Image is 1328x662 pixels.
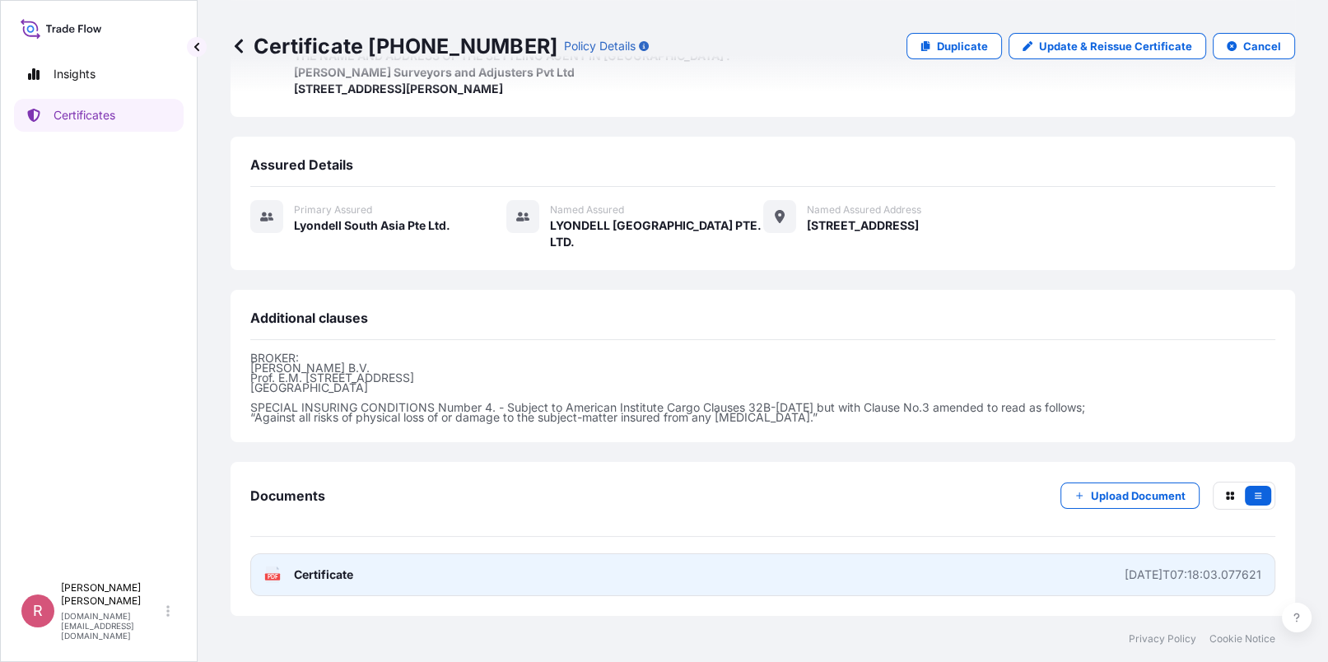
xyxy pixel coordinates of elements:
span: R [33,603,43,619]
p: Certificates [54,107,115,124]
a: Certificates [14,99,184,132]
span: Assured Details [250,156,353,173]
a: Insights [14,58,184,91]
p: [PERSON_NAME] [PERSON_NAME] [61,581,163,608]
p: [DOMAIN_NAME][EMAIL_ADDRESS][DOMAIN_NAME] [61,611,163,641]
span: Primary assured [294,203,372,217]
a: Duplicate [906,33,1002,59]
span: Additional clauses [250,310,368,326]
a: PDFCertificate[DATE]T07:18:03.077621 [250,553,1275,596]
span: [STREET_ADDRESS] [807,217,919,234]
button: Cancel [1213,33,1295,59]
text: PDF [268,574,278,580]
span: LYONDELL [GEOGRAPHIC_DATA] PTE. LTD. [550,217,762,250]
span: Documents [250,487,325,504]
p: Upload Document [1091,487,1186,504]
a: Privacy Policy [1129,632,1196,646]
button: Upload Document [1060,483,1200,509]
a: Cookie Notice [1209,632,1275,646]
span: Named Assured Address [807,203,921,217]
p: Update & Reissue Certificate [1039,38,1192,54]
p: Insights [54,66,96,82]
div: [DATE]T07:18:03.077621 [1125,566,1261,583]
p: Duplicate [937,38,988,54]
p: BROKER: [PERSON_NAME] B.V. Prof. E.M. [STREET_ADDRESS] [GEOGRAPHIC_DATA] SPECIAL INSURING CONDITI... [250,353,1275,422]
p: Certificate [PHONE_NUMBER] [231,33,557,59]
a: Update & Reissue Certificate [1009,33,1206,59]
p: Policy Details [564,38,636,54]
span: Named Assured [550,203,624,217]
span: Lyondell South Asia Pte Ltd. [294,217,450,234]
span: Certificate [294,566,353,583]
p: Cancel [1243,38,1281,54]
